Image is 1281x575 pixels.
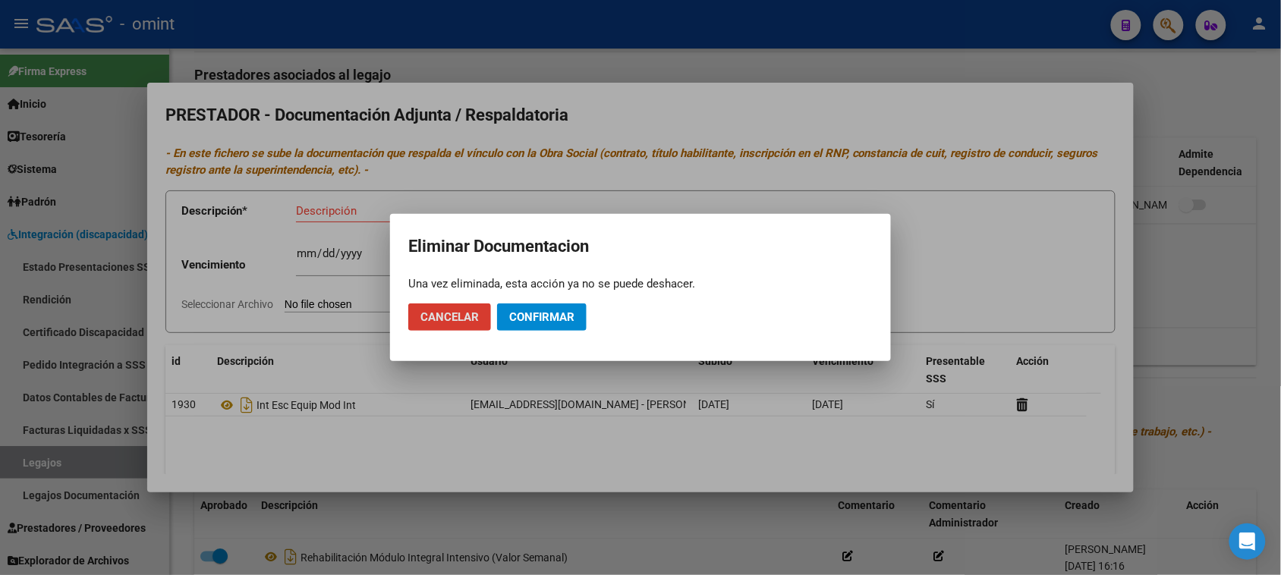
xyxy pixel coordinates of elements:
[1229,523,1266,560] div: Open Intercom Messenger
[509,310,574,324] span: Confirmar
[420,310,479,324] span: Cancelar
[408,303,491,331] button: Cancelar
[408,276,873,291] div: Una vez eliminada, esta acción ya no se puede deshacer.
[497,303,587,331] button: Confirmar
[408,232,873,261] h2: Eliminar Documentacion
